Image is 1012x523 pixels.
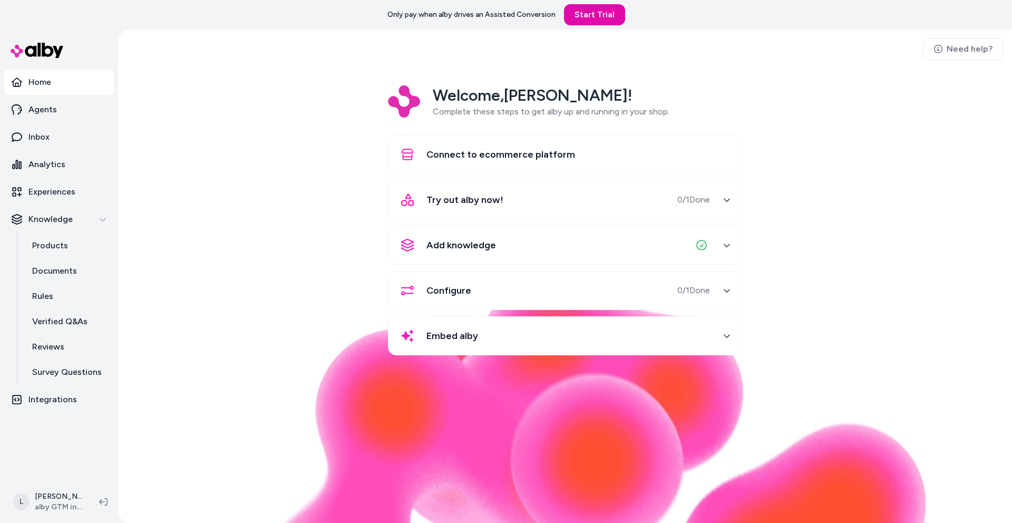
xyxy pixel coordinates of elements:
[35,502,82,512] span: alby GTM internal
[22,334,114,360] a: Reviews
[564,4,625,25] a: Start Trial
[4,207,114,232] button: Knowledge
[32,315,87,328] p: Verified Q&As
[677,284,710,297] span: 0 / 1 Done
[923,38,1004,60] a: Need help?
[426,192,503,207] span: Try out alby now!
[433,106,669,117] span: Complete these steps to get alby up and running in your shop.
[202,272,928,523] img: alby Bubble
[11,43,63,58] img: alby Logo
[22,309,114,334] a: Verified Q&As
[28,213,73,226] p: Knowledge
[28,103,57,116] p: Agents
[35,491,82,502] p: [PERSON_NAME]
[13,493,30,510] span: L
[395,233,735,258] button: Add knowledge
[426,283,471,298] span: Configure
[32,341,64,353] p: Reviews
[28,131,50,143] p: Inbox
[426,147,575,162] span: Connect to ecommerce platform
[4,70,114,95] a: Home
[32,366,102,379] p: Survey Questions
[4,152,114,177] a: Analytics
[22,284,114,309] a: Rules
[28,393,77,406] p: Integrations
[22,233,114,258] a: Products
[4,124,114,150] a: Inbox
[387,9,556,20] p: Only pay when alby drives an Assisted Conversion
[433,85,669,105] h2: Welcome, [PERSON_NAME] !
[6,485,91,519] button: L[PERSON_NAME]alby GTM internal
[4,97,114,122] a: Agents
[28,76,51,89] p: Home
[4,179,114,205] a: Experiences
[395,323,735,348] button: Embed alby
[32,265,77,277] p: Documents
[22,360,114,385] a: Survey Questions
[388,85,420,118] img: Logo
[22,258,114,284] a: Documents
[426,238,496,253] span: Add knowledge
[395,142,735,167] button: Connect to ecommerce platform
[28,158,65,171] p: Analytics
[426,328,478,343] span: Embed alby
[677,193,710,206] span: 0 / 1 Done
[4,387,114,412] a: Integrations
[28,186,75,198] p: Experiences
[395,187,735,212] button: Try out alby now!0/1Done
[32,239,68,252] p: Products
[32,290,53,303] p: Rules
[395,278,735,303] button: Configure0/1Done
